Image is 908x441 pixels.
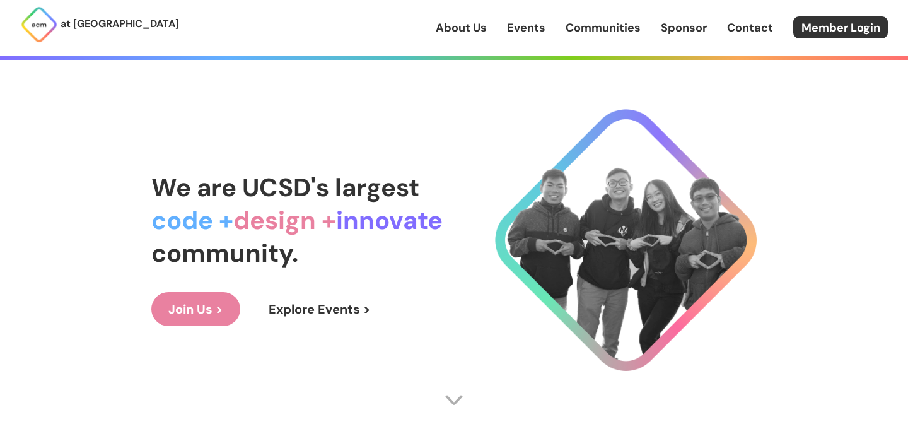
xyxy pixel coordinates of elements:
[495,109,757,371] img: Cool Logo
[566,20,641,36] a: Communities
[151,171,419,204] span: We are UCSD's largest
[151,237,298,269] span: community.
[61,16,179,32] p: at [GEOGRAPHIC_DATA]
[793,16,888,38] a: Member Login
[20,6,179,44] a: at [GEOGRAPHIC_DATA]
[20,6,58,44] img: ACM Logo
[727,20,773,36] a: Contact
[151,292,240,326] a: Join Us >
[151,204,233,237] span: code +
[436,20,487,36] a: About Us
[336,204,443,237] span: innovate
[445,391,463,409] img: Scroll Arrow
[252,292,388,326] a: Explore Events >
[507,20,545,36] a: Events
[233,204,336,237] span: design +
[661,20,707,36] a: Sponsor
